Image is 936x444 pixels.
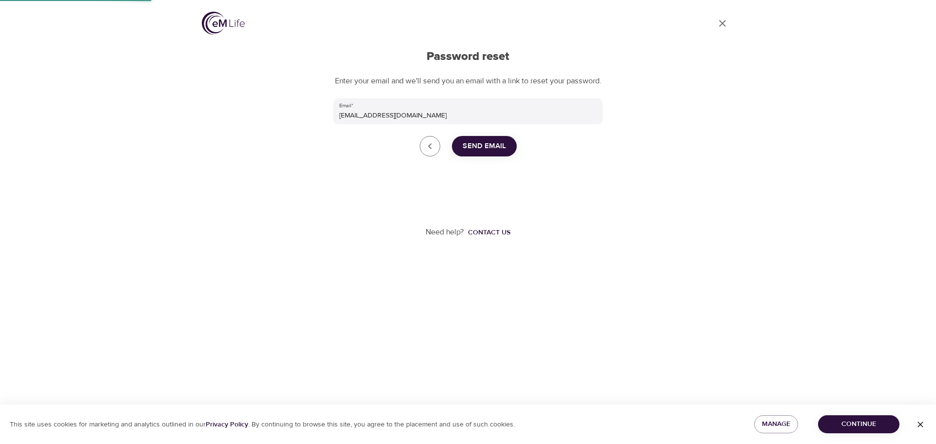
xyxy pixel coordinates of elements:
[468,228,510,237] div: Contact us
[826,418,892,430] span: Continue
[202,12,245,35] img: logo
[711,12,734,35] a: close
[333,76,603,87] p: Enter your email and we'll send you an email with a link to reset your password.
[463,140,506,153] span: Send Email
[464,228,510,237] a: Contact us
[762,418,790,430] span: Manage
[420,136,440,156] a: close
[333,50,603,64] h2: Password reset
[452,136,517,156] button: Send Email
[818,415,899,433] button: Continue
[206,420,248,429] a: Privacy Policy
[754,415,798,433] button: Manage
[426,227,464,238] p: Need help?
